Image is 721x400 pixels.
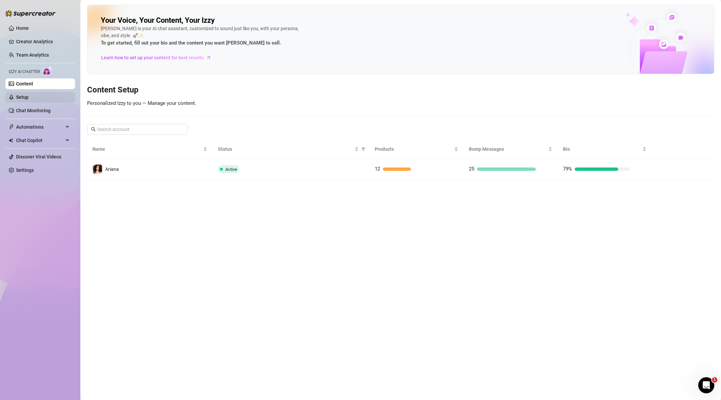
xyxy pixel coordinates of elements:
span: filter [360,144,367,154]
img: logo-BBDzfeDw.svg [5,10,56,17]
th: Products [369,140,463,158]
a: Team Analytics [16,52,49,58]
span: 25 [469,166,474,172]
span: 79% [563,166,572,172]
a: Content [16,81,33,86]
span: Status [218,145,353,153]
a: Learn how to set up your content for best results [101,52,216,63]
span: filter [361,147,365,151]
span: Chat Copilot [16,135,64,146]
span: search [91,127,96,132]
img: ai-chatter-content-library-cLFOSyPT.png [610,5,714,74]
img: Ariana [93,164,102,174]
input: Search account [97,126,178,133]
span: Izzy AI Chatter [9,69,40,75]
span: Products [375,145,453,153]
a: Home [16,25,29,31]
strong: To get started, fill out your bio and the content you want [PERSON_NAME] to sell. [101,40,281,46]
span: Learn how to set up your content for best results [101,54,204,61]
span: thunderbolt [9,124,14,130]
th: Status [213,140,369,158]
th: Bio [558,140,652,158]
span: arrow-right [205,54,212,61]
th: Name [87,140,213,158]
h3: Content Setup [87,85,714,95]
a: Discover Viral Videos [16,154,61,159]
div: [PERSON_NAME] is your AI chat assistant, customized to sound just like you, with your persona, vi... [101,25,302,47]
a: Settings [16,168,34,173]
span: Bump Messages [469,145,547,153]
span: Automations [16,122,64,132]
a: Chat Monitoring [16,108,51,113]
span: Ariana [105,166,119,172]
a: Creator Analytics [16,36,70,47]
a: Setup [16,94,28,100]
span: Personalized Izzy to you — Manage your content. [87,100,196,106]
th: Bump Messages [463,140,558,158]
img: Chat Copilot [9,138,13,143]
span: 12 [375,166,380,172]
span: Active [225,167,237,172]
iframe: Intercom live chat [698,377,714,393]
span: Bio [563,145,641,153]
span: 1 [712,377,717,383]
img: AI Chatter [43,66,53,76]
span: Name [92,145,202,153]
h2: Your Voice, Your Content, Your Izzy [101,16,215,25]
